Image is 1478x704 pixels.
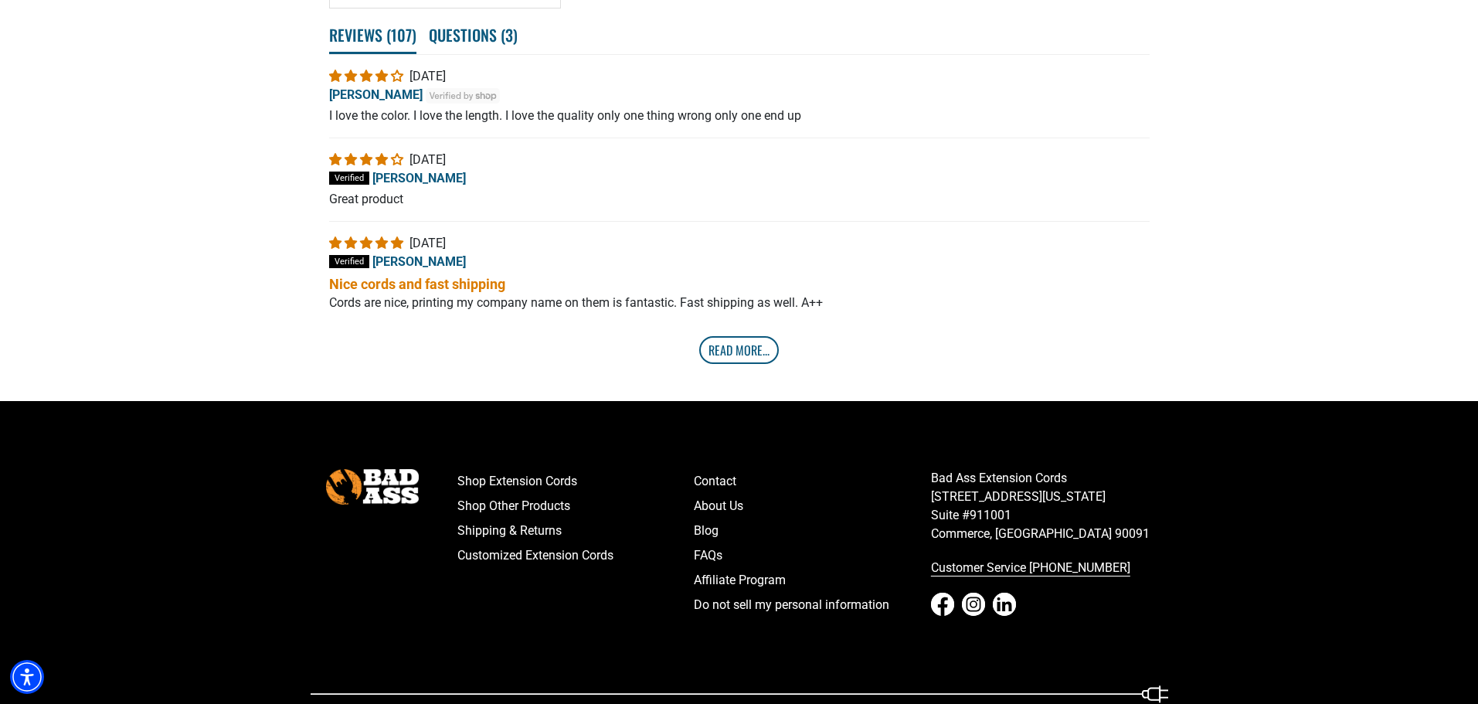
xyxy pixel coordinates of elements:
[457,469,695,494] a: Shop Extension Cords
[329,236,406,250] span: 5 star review
[329,107,1150,124] p: I love the color. I love the length. I love the quality only one thing wrong only one end up
[409,236,446,250] span: [DATE]
[409,152,446,167] span: [DATE]
[694,568,931,593] a: Affiliate Program
[699,336,779,364] a: Read More...
[457,519,695,543] a: Shipping & Returns
[931,593,954,616] a: Facebook - open in a new tab
[931,469,1168,543] p: Bad Ass Extension Cords [STREET_ADDRESS][US_STATE] Suite #911001 Commerce, [GEOGRAPHIC_DATA] 90091
[372,254,466,269] span: [PERSON_NAME]
[694,543,931,568] a: FAQs
[457,494,695,519] a: Shop Other Products
[931,556,1168,580] a: call 833-674-1699
[391,23,412,46] span: 107
[694,469,931,494] a: Contact
[10,660,44,694] div: Accessibility Menu
[329,152,406,167] span: 4 star review
[329,274,1150,294] b: Nice cords and fast shipping
[329,191,1150,208] p: Great product
[329,69,406,83] span: 4 star review
[426,88,501,104] img: Verified by Shop
[505,23,513,46] span: 3
[694,494,931,519] a: About Us
[409,69,446,83] span: [DATE]
[694,519,931,543] a: Blog
[326,469,419,504] img: Bad Ass Extension Cords
[429,18,518,52] span: Questions ( )
[329,87,423,102] span: [PERSON_NAME]
[962,593,985,616] a: Instagram - open in a new tab
[329,294,1150,311] p: Cords are nice, printing my company name on them is fantastic. Fast shipping as well. A++
[694,593,931,617] a: Do not sell my personal information
[372,171,466,185] span: [PERSON_NAME]
[457,543,695,568] a: Customized Extension Cords
[329,18,416,54] span: Reviews ( )
[993,593,1016,616] a: LinkedIn - open in a new tab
